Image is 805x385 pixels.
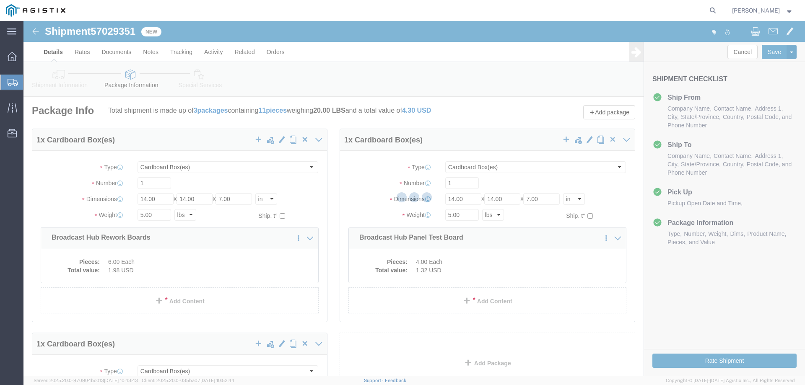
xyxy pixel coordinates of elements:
[666,377,795,384] span: Copyright © [DATE]-[DATE] Agistix Inc., All Rights Reserved
[385,378,406,383] a: Feedback
[34,378,138,383] span: Server: 2025.20.0-970904bc0f3
[6,4,65,17] img: logo
[732,5,794,16] button: [PERSON_NAME]
[142,378,234,383] span: Client: 2025.20.0-035ba07
[732,6,780,15] span: Billy Lo
[200,378,234,383] span: [DATE] 10:52:44
[364,378,385,383] a: Support
[104,378,138,383] span: [DATE] 10:43:43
